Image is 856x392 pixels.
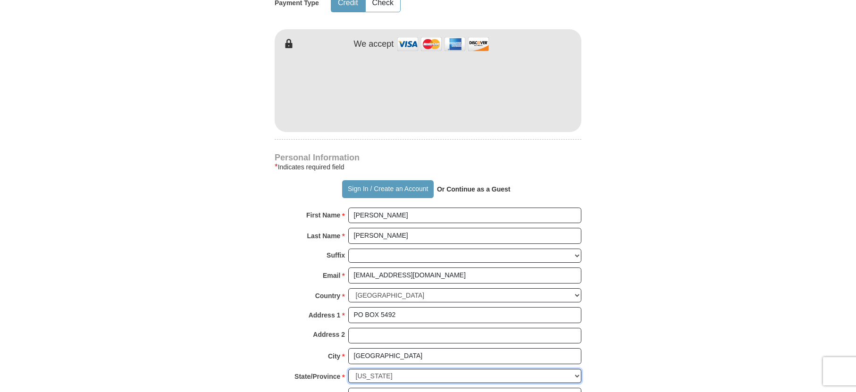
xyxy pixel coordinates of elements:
button: Sign In / Create an Account [342,180,433,198]
strong: Address 1 [309,309,341,322]
h4: Personal Information [275,154,581,161]
strong: Last Name [307,229,341,242]
strong: State/Province [294,370,340,383]
strong: First Name [306,209,340,222]
div: Indicates required field [275,161,581,173]
strong: Email [323,269,340,282]
h4: We accept [354,39,394,50]
strong: Suffix [327,249,345,262]
strong: Address 2 [313,328,345,341]
img: credit cards accepted [396,34,490,54]
strong: City [328,350,340,363]
strong: Or Continue as a Guest [437,185,511,193]
strong: Country [315,289,341,302]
